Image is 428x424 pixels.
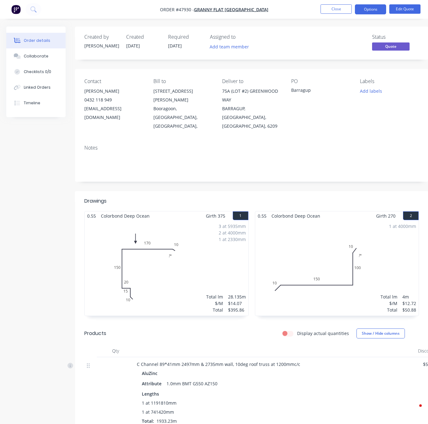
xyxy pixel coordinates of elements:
span: Total: [142,418,154,424]
div: $14.07 [228,300,246,307]
div: $/M [381,300,397,307]
button: Checklists 0/0 [6,64,66,80]
div: Order details [24,38,50,43]
div: Drawings [84,197,107,205]
button: Add team member [207,42,252,51]
div: Created by [84,34,119,40]
label: Display actual quantities [297,330,349,337]
span: 1933.23m [154,418,179,424]
span: 0.55 [255,211,269,220]
div: Notes [84,145,419,151]
button: Collaborate [6,48,66,64]
button: 1 [233,211,248,220]
div: 01015010010?º1 at 4000mmTotal lm$/MTotal4m$12.72$50.88 [255,220,419,316]
span: C Channel 89*41mm 2497mm & 2735mm wall, 10deg roof truss at 1200mmc/c [137,361,300,367]
span: 0.55 [85,211,98,220]
div: [PERSON_NAME] [84,42,119,49]
span: Order #47930 - [160,7,194,12]
div: Barragup [291,87,350,96]
div: Bill to [153,78,212,84]
div: AluZinc [142,369,160,378]
div: 010152015017010?º3 at 5935mm2 at 4000mm1 at 2330mmTotal lm$/MTotal28.135m$14.07$395.86 [85,220,248,316]
div: Labels [360,78,419,84]
span: Quote [372,42,410,50]
span: Colorbond Deep Ocean [98,211,152,220]
span: 1 at 1191810mm [142,400,177,406]
button: 2 [403,211,419,220]
div: BARRAGUP, [GEOGRAPHIC_DATA], [GEOGRAPHIC_DATA], 6209 [222,104,281,131]
img: Factory [11,5,21,14]
div: $/M [206,300,223,307]
span: 1 at 741420mm [142,409,174,415]
span: Girth 375 [206,211,225,220]
div: PO [291,78,350,84]
button: Add labels [356,87,385,95]
div: 2 at 4000mm [219,229,246,236]
span: [DATE] [168,43,182,49]
div: [PERSON_NAME]0432 118 949[EMAIL_ADDRESS][DOMAIN_NAME] [84,87,143,122]
div: Total [381,307,397,313]
button: Edit Quote [389,4,421,14]
button: Close [321,4,352,14]
div: Created [126,34,161,40]
div: [EMAIL_ADDRESS][DOMAIN_NAME] [84,104,143,122]
div: 28.135m [228,293,246,300]
div: Booragoon, [GEOGRAPHIC_DATA], [GEOGRAPHIC_DATA], [153,104,212,131]
div: Status [372,34,419,40]
div: 1 at 4000mm [389,223,416,229]
div: Checklists 0/0 [24,69,51,75]
div: Total lm [381,293,397,300]
button: Timeline [6,95,66,111]
div: [PERSON_NAME] [84,87,143,96]
iframe: Intercom live chat [407,403,422,418]
div: [STREET_ADDRESS][PERSON_NAME] [153,87,212,104]
div: 75A (LOT #2) GREENWOOD WAY [222,87,281,104]
div: Contact [84,78,143,84]
button: Add team member [210,42,252,51]
div: 75A (LOT #2) GREENWOOD WAYBARRAGUP, [GEOGRAPHIC_DATA], [GEOGRAPHIC_DATA], 6209 [222,87,281,131]
div: Total lm [206,293,223,300]
div: 1.0mm BMT G550 AZ150 [164,379,220,388]
button: Linked Orders [6,80,66,95]
button: Quote [372,42,410,52]
button: Options [355,4,386,14]
div: $395.86 [228,307,246,313]
div: Timeline [24,100,40,106]
div: Required [168,34,202,40]
button: Show / Hide columns [356,328,405,338]
span: Lengths [142,391,159,397]
div: Linked Orders [24,85,51,90]
div: Products [84,330,106,337]
div: 1 at 2330mm [219,236,246,243]
span: Girth 270 [376,211,396,220]
button: Order details [6,33,66,48]
div: $12.72 [402,300,416,307]
div: Deliver to [222,78,281,84]
div: Total [206,307,223,313]
a: Granny Flat [GEOGRAPHIC_DATA] [194,7,268,12]
div: 0432 118 949 [84,96,143,104]
span: Colorbond Deep Ocean [269,211,323,220]
div: 4m [402,293,416,300]
div: [STREET_ADDRESS][PERSON_NAME]Booragoon, [GEOGRAPHIC_DATA], [GEOGRAPHIC_DATA], [153,87,212,131]
div: $50.88 [402,307,416,313]
span: [DATE] [126,43,140,49]
div: 3 at 5935mm [219,223,246,229]
div: Collaborate [24,53,48,59]
div: Qty [97,345,134,357]
div: Assigned to [210,34,272,40]
div: Attribute [142,379,164,388]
